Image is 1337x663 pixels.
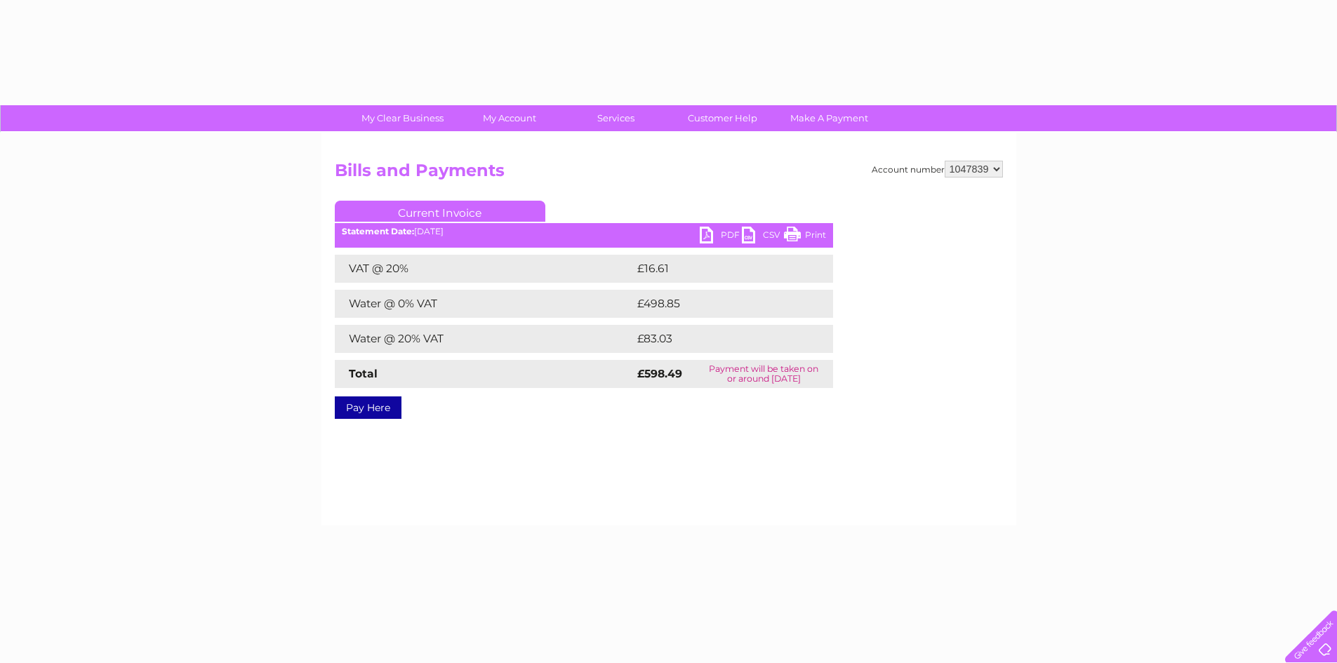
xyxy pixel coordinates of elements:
a: CSV [742,227,784,247]
a: Customer Help [665,105,780,131]
div: [DATE] [335,227,833,236]
a: My Account [451,105,567,131]
td: Water @ 20% VAT [335,325,634,353]
a: Current Invoice [335,201,545,222]
strong: £598.49 [637,367,682,380]
a: Pay Here [335,396,401,419]
a: Print [784,227,826,247]
b: Statement Date: [342,226,414,236]
td: £498.85 [634,290,809,318]
td: £16.61 [634,255,802,283]
h2: Bills and Payments [335,161,1003,187]
div: Account number [872,161,1003,178]
td: £83.03 [634,325,804,353]
strong: Total [349,367,378,380]
td: Payment will be taken on or around [DATE] [695,360,832,388]
a: PDF [700,227,742,247]
td: Water @ 0% VAT [335,290,634,318]
td: VAT @ 20% [335,255,634,283]
a: My Clear Business [345,105,460,131]
a: Services [558,105,674,131]
a: Make A Payment [771,105,887,131]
